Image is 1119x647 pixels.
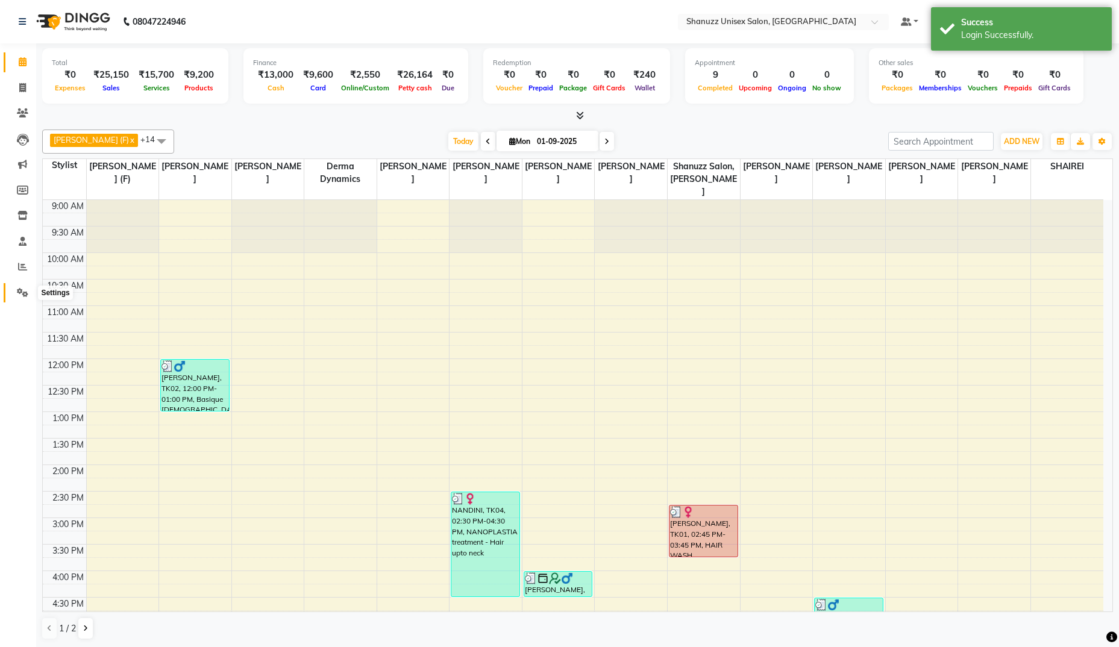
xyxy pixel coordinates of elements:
[736,84,775,92] span: Upcoming
[298,68,338,82] div: ₹9,600
[736,68,775,82] div: 0
[253,58,459,68] div: Finance
[45,386,86,398] div: 12:30 PM
[129,135,134,145] a: x
[879,58,1074,68] div: Other sales
[134,68,179,82] div: ₹15,700
[133,5,186,39] b: 08047224946
[775,68,809,82] div: 0
[506,137,533,146] span: Mon
[181,84,216,92] span: Products
[50,439,86,451] div: 1:30 PM
[45,359,86,372] div: 12:00 PM
[38,286,72,300] div: Settings
[522,159,595,187] span: [PERSON_NAME]
[87,159,159,187] span: [PERSON_NAME] (F)
[253,68,298,82] div: ₹13,000
[451,492,519,596] div: NANDINI, TK04, 02:30 PM-04:30 PM, NANOPLASTIA treatment - Hair upto neck
[1035,68,1074,82] div: ₹0
[338,84,392,92] span: Online/Custom
[1031,159,1103,174] span: SHAIREI
[43,159,86,172] div: Stylist
[140,134,164,144] span: +14
[1004,137,1039,146] span: ADD NEW
[437,68,459,82] div: ₹0
[916,84,965,92] span: Memberships
[879,68,916,82] div: ₹0
[59,622,76,635] span: 1 / 2
[50,412,86,425] div: 1:00 PM
[448,132,478,151] span: Today
[232,159,304,187] span: [PERSON_NAME]
[493,58,660,68] div: Redemption
[304,159,377,187] span: Derma Dynamics
[52,84,89,92] span: Expenses
[89,68,134,82] div: ₹25,150
[392,68,437,82] div: ₹26,164
[916,68,965,82] div: ₹0
[45,306,86,319] div: 11:00 AM
[590,68,628,82] div: ₹0
[809,84,844,92] span: No show
[338,68,392,82] div: ₹2,550
[54,135,129,145] span: [PERSON_NAME] (F)
[50,492,86,504] div: 2:30 PM
[695,58,844,68] div: Appointment
[161,360,229,411] div: [PERSON_NAME], TK02, 12:00 PM-01:00 PM, Basique [DEMOGRAPHIC_DATA] Haircut - By Seasoned Hairdres...
[49,200,86,213] div: 9:00 AM
[159,159,231,187] span: [PERSON_NAME]
[1001,133,1042,150] button: ADD NEW
[49,227,86,239] div: 9:30 AM
[961,29,1103,42] div: Login Successfully.
[377,159,450,187] span: [PERSON_NAME]
[632,84,658,92] span: Wallet
[879,84,916,92] span: Packages
[809,68,844,82] div: 0
[590,84,628,92] span: Gift Cards
[179,68,219,82] div: ₹9,200
[52,58,219,68] div: Total
[307,84,329,92] span: Card
[961,16,1103,29] div: Success
[493,84,525,92] span: Voucher
[886,159,958,187] span: [PERSON_NAME]
[695,68,736,82] div: 9
[50,465,86,478] div: 2:00 PM
[140,84,173,92] span: Services
[556,68,590,82] div: ₹0
[813,159,885,187] span: [PERSON_NAME]
[556,84,590,92] span: Package
[45,280,86,292] div: 10:30 AM
[965,84,1001,92] span: Vouchers
[50,518,86,531] div: 3:00 PM
[99,84,123,92] span: Sales
[669,505,738,557] div: [PERSON_NAME], TK01, 02:45 PM-03:45 PM, HAIR WASH [DEMOGRAPHIC_DATA] - Hair above shoulder
[888,132,994,151] input: Search Appointment
[524,572,592,596] div: [PERSON_NAME], TK05, 04:00 PM-04:30 PM, SHAVE / [PERSON_NAME] TRIM - By Experienced Hairdresser (...
[533,133,594,151] input: 2025-09-01
[741,159,813,187] span: [PERSON_NAME]
[1001,84,1035,92] span: Prepaids
[1035,84,1074,92] span: Gift Cards
[493,68,525,82] div: ₹0
[31,5,113,39] img: logo
[50,598,86,610] div: 4:30 PM
[695,84,736,92] span: Completed
[595,159,667,187] span: [PERSON_NAME]
[965,68,1001,82] div: ₹0
[45,333,86,345] div: 11:30 AM
[1001,68,1035,82] div: ₹0
[525,84,556,92] span: Prepaid
[439,84,457,92] span: Due
[668,159,740,199] span: Shanuzz Salon, [PERSON_NAME]
[45,253,86,266] div: 10:00 AM
[50,571,86,584] div: 4:00 PM
[450,159,522,187] span: [PERSON_NAME]
[52,68,89,82] div: ₹0
[395,84,435,92] span: Petty cash
[628,68,660,82] div: ₹240
[958,159,1030,187] span: [PERSON_NAME]
[50,545,86,557] div: 3:30 PM
[775,84,809,92] span: Ongoing
[265,84,287,92] span: Cash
